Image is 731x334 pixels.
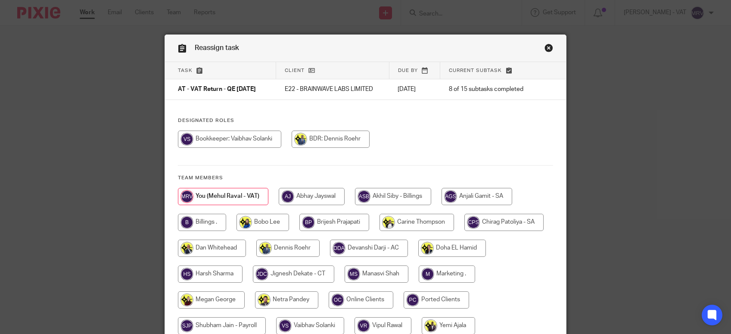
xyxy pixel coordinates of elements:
span: Reassign task [195,44,239,51]
span: Task [178,68,193,73]
span: Client [285,68,305,73]
a: Close this dialog window [544,44,553,55]
span: AT - VAT Return - QE [DATE] [178,87,256,93]
h4: Team members [178,175,553,181]
p: E22 - BRAINWAVE LABS LIMITED [285,85,380,94]
span: Due by [398,68,418,73]
h4: Designated Roles [178,117,553,124]
p: [DATE] [398,85,432,94]
td: 8 of 15 subtasks completed [440,79,538,100]
span: Current subtask [449,68,502,73]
